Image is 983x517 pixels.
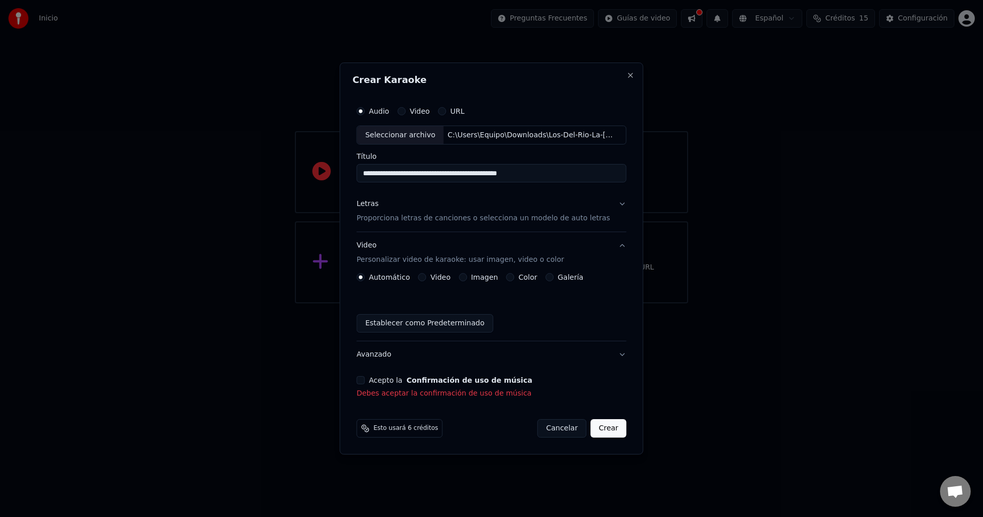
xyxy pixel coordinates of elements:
[356,214,610,224] p: Proporciona letras de canciones o selecciona un modelo de auto letras
[356,388,626,399] p: Debes aceptar la confirmación de uso de música
[357,126,443,144] div: Seleccionar archivo
[356,255,564,265] p: Personalizar video de karaoke: usar imagen, video o color
[590,419,626,438] button: Crear
[369,377,532,384] label: Acepto la
[356,233,626,274] button: VideoPersonalizar video de karaoke: usar imagen, video o color
[356,314,493,333] button: Establecer como Predeterminado
[373,424,438,432] span: Esto usará 6 créditos
[356,153,626,160] label: Título
[450,108,464,115] label: URL
[356,341,626,368] button: Avanzado
[410,108,430,115] label: Video
[471,274,498,281] label: Imagen
[519,274,538,281] label: Color
[356,241,564,265] div: Video
[538,419,587,438] button: Cancelar
[356,273,626,341] div: VideoPersonalizar video de karaoke: usar imagen, video o color
[407,377,532,384] button: Acepto la
[558,274,583,281] label: Galería
[356,191,626,232] button: LetrasProporciona letras de canciones o selecciona un modelo de auto letras
[431,274,451,281] label: Video
[356,199,378,210] div: Letras
[443,130,617,140] div: C:\Users\Equipo\Downloads\Los-Del-Rio-La-[PERSON_NAME]-Version-Original-Español (1).mp3
[369,108,389,115] label: Audio
[369,274,410,281] label: Automático
[352,75,630,85] h2: Crear Karaoke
